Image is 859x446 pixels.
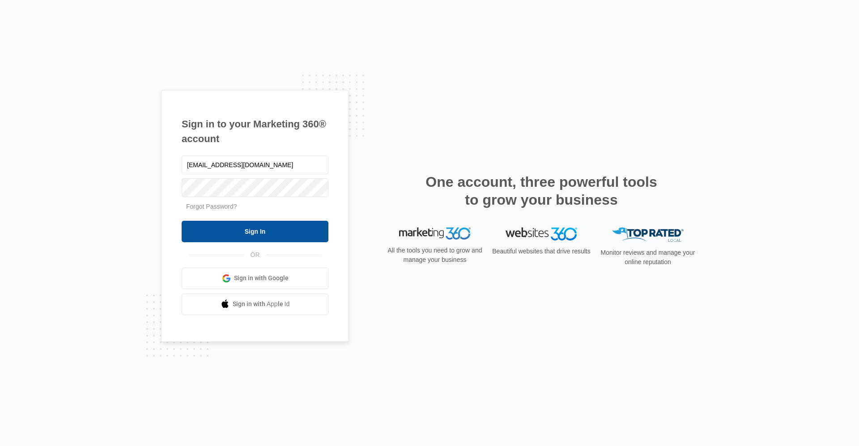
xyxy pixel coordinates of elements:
h1: Sign in to your Marketing 360® account [182,117,328,146]
img: Marketing 360 [399,227,471,240]
p: Monitor reviews and manage your online reputation [598,248,698,267]
h2: One account, three powerful tools to grow your business [423,173,660,209]
a: Forgot Password? [186,203,237,210]
span: OR [244,250,266,260]
span: Sign in with Google [234,273,289,283]
span: Sign in with Apple Id [233,299,290,309]
input: Sign In [182,221,328,242]
img: Top Rated Local [612,227,684,242]
img: Websites 360 [506,227,577,240]
p: Beautiful websites that drive results [491,247,591,256]
input: Email [182,156,328,174]
a: Sign in with Google [182,268,328,289]
p: All the tools you need to grow and manage your business [385,246,485,265]
a: Sign in with Apple Id [182,294,328,315]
